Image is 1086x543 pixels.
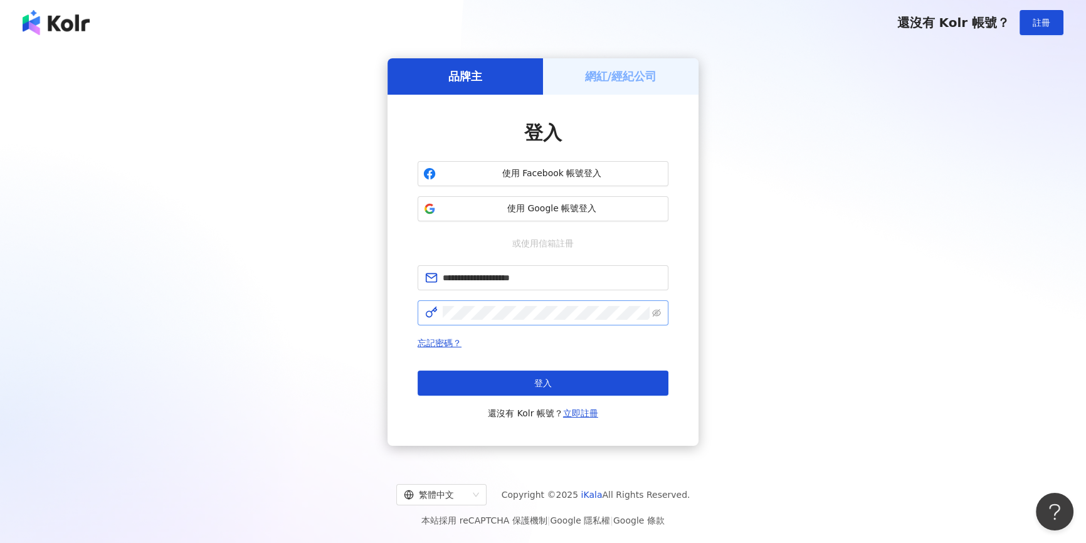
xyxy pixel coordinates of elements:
[418,161,668,186] button: 使用 Facebook 帳號登入
[404,485,468,505] div: 繁體中文
[23,10,90,35] img: logo
[1036,493,1073,530] iframe: Help Scout Beacon - Open
[550,515,610,525] a: Google 隱私權
[448,68,482,84] h5: 品牌主
[441,167,663,180] span: 使用 Facebook 帳號登入
[652,308,661,317] span: eye-invisible
[418,371,668,396] button: 登入
[581,490,603,500] a: iKala
[441,203,663,215] span: 使用 Google 帳號登入
[421,513,664,528] span: 本站採用 reCAPTCHA 保護機制
[897,15,1010,30] span: 還沒有 Kolr 帳號？
[613,515,665,525] a: Google 條款
[488,406,598,421] span: 還沒有 Kolr 帳號？
[534,378,552,388] span: 登入
[585,68,657,84] h5: 網紅/經紀公司
[563,408,598,418] a: 立即註冊
[502,487,690,502] span: Copyright © 2025 All Rights Reserved.
[1020,10,1063,35] button: 註冊
[547,515,551,525] span: |
[1033,18,1050,28] span: 註冊
[418,338,461,348] a: 忘記密碼？
[418,196,668,221] button: 使用 Google 帳號登入
[610,515,613,525] span: |
[524,122,562,144] span: 登入
[503,236,583,250] span: 或使用信箱註冊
